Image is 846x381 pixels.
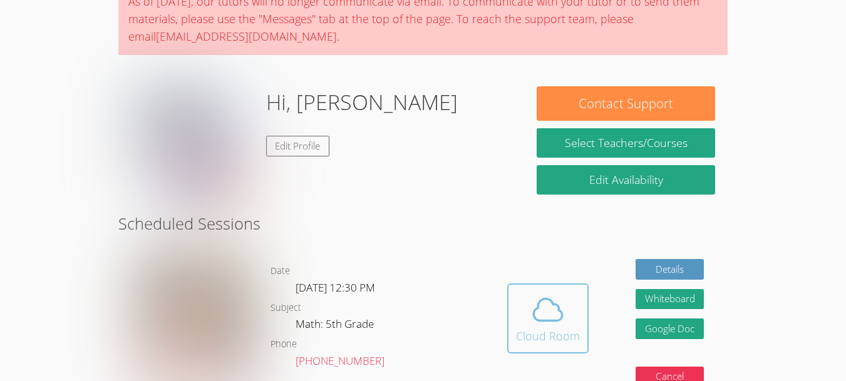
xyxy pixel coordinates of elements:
button: Contact Support [537,86,715,121]
dt: Subject [271,300,301,316]
a: Google Doc [636,318,704,339]
div: Cloud Room [516,327,580,345]
a: Details [636,259,704,280]
h1: Hi, [PERSON_NAME] [266,86,458,118]
a: Edit Availability [537,165,715,195]
dd: Math: 5th Grade [296,315,376,337]
a: Select Teachers/Courses [537,128,715,158]
dt: Phone [271,337,297,352]
img: mui%20or%20ui%20g.jpg [131,86,256,211]
a: [PHONE_NUMBER] [296,353,384,368]
h2: Scheduled Sessions [118,211,728,235]
dt: Date [271,263,290,279]
button: Cloud Room [507,283,589,353]
button: Whiteboard [636,289,704,310]
span: [DATE] 12:30 PM [296,280,375,295]
a: Edit Profile [266,136,330,156]
img: IMG_4957.jpeg [137,255,252,377]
